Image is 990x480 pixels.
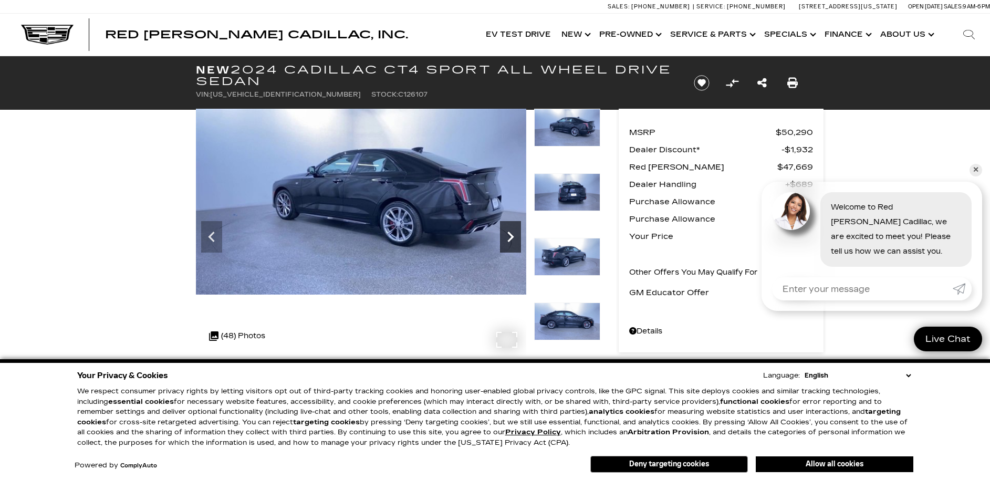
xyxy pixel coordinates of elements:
[629,160,813,174] a: Red [PERSON_NAME] $47,669
[481,14,556,56] a: EV Test Drive
[629,229,813,244] a: Your Price $47,358
[105,28,408,41] span: Red [PERSON_NAME] Cadillac, Inc.
[757,76,767,90] a: Share this New 2024 Cadillac CT4 Sport All Wheel Drive Sedan
[631,3,690,10] span: [PHONE_NUMBER]
[371,91,398,98] span: Stock:
[293,418,360,426] strong: targeting cookies
[398,91,428,98] span: C126107
[693,4,788,9] a: Service: [PHONE_NUMBER]
[785,177,813,192] span: $689
[629,142,813,157] a: Dealer Discount* $1,932
[196,64,231,76] strong: New
[629,125,813,140] a: MSRP $50,290
[120,463,157,469] a: ComplyAuto
[914,327,982,351] a: Live Chat
[196,64,676,87] h1: 2024 Cadillac CT4 Sport All Wheel Drive Sedan
[724,75,740,91] button: Compare Vehicle
[720,398,789,406] strong: functional cookies
[77,408,901,426] strong: targeting cookies
[696,3,725,10] span: Service:
[629,125,776,140] span: MSRP
[629,177,813,192] a: Dealer Handling $689
[629,194,786,209] span: Purchase Allowance
[629,160,777,174] span: Red [PERSON_NAME]
[534,238,600,276] img: New 2024 Black Raven Cadillac Sport image 8
[77,368,168,383] span: Your Privacy & Cookies
[629,177,785,192] span: Dealer Handling
[21,25,74,45] img: Cadillac Dark Logo with Cadillac White Text
[875,14,937,56] a: About Us
[629,212,786,226] span: Purchase Allowance
[756,456,913,472] button: Allow all cookies
[505,428,561,436] u: Privacy Policy
[690,75,713,91] button: Save vehicle
[201,221,222,253] div: Previous
[963,3,990,10] span: 9 AM-6 PM
[665,14,759,56] a: Service & Parts
[556,14,594,56] a: New
[953,277,972,300] a: Submit
[781,142,813,157] span: $1,932
[920,333,976,345] span: Live Chat
[629,229,777,244] span: Your Price
[629,194,813,209] a: Purchase Allowance $500
[196,109,526,295] img: New 2024 Black Raven Cadillac Sport image 6
[196,91,210,98] span: VIN:
[944,3,963,10] span: Sales:
[108,398,174,406] strong: essential cookies
[608,3,630,10] span: Sales:
[819,14,875,56] a: Finance
[802,370,913,381] select: Language Select
[787,76,798,90] a: Print this New 2024 Cadillac CT4 Sport All Wheel Drive Sedan
[534,109,600,147] img: New 2024 Black Raven Cadillac Sport image 6
[204,324,270,349] div: (48) Photos
[77,387,913,448] p: We respect consumer privacy rights by letting visitors opt out of third-party tracking cookies an...
[772,277,953,300] input: Enter your message
[908,3,943,10] span: Open [DATE]
[772,192,810,230] img: Agent profile photo
[75,462,157,469] div: Powered by
[629,265,758,280] p: Other Offers You May Qualify For
[105,29,408,40] a: Red [PERSON_NAME] Cadillac, Inc.
[763,372,800,379] div: Language:
[629,142,781,157] span: Dealer Discount*
[629,212,813,226] a: Purchase Allowance $500
[799,3,898,10] a: [STREET_ADDRESS][US_STATE]
[629,285,813,300] a: GM Educator Offer $500
[629,285,789,300] span: GM Educator Offer
[534,173,600,211] img: New 2024 Black Raven Cadillac Sport image 7
[820,192,972,267] div: Welcome to Red [PERSON_NAME] Cadillac, we are excited to meet you! Please tell us how we can assi...
[589,408,654,416] strong: analytics cookies
[759,14,819,56] a: Specials
[608,4,693,9] a: Sales: [PHONE_NUMBER]
[500,221,521,253] div: Next
[590,456,748,473] button: Deny targeting cookies
[629,324,813,339] a: Details
[594,14,665,56] a: Pre-Owned
[628,428,709,436] strong: Arbitration Provision
[776,125,813,140] span: $50,290
[534,302,600,340] img: New 2024 Black Raven Cadillac Sport image 9
[777,160,813,174] span: $47,669
[727,3,786,10] span: [PHONE_NUMBER]
[210,91,361,98] span: [US_VEHICLE_IDENTIFICATION_NUMBER]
